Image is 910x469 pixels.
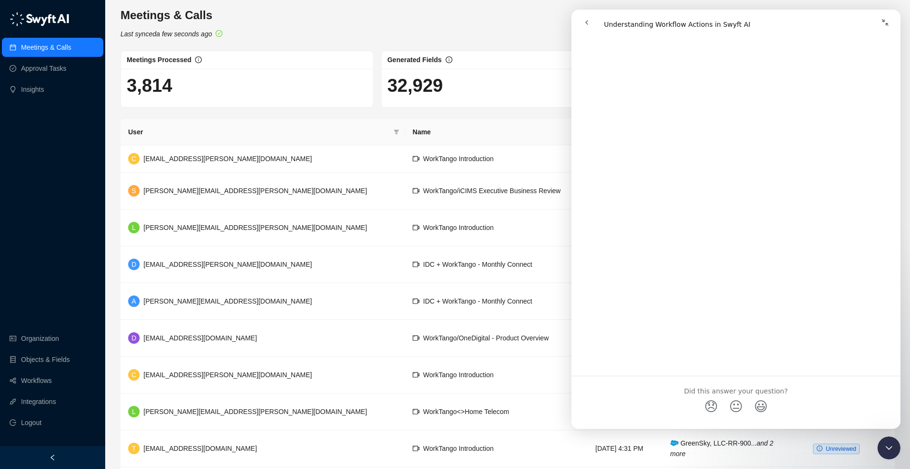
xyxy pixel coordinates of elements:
[423,334,549,342] span: WorkTango/OneDigital - Product Overview
[817,446,822,451] span: info-circle
[10,12,69,26] img: logo-05li4sbe.png
[121,8,222,23] h3: Meetings & Calls
[21,329,59,348] a: Organization
[127,75,367,97] h1: 3,814
[571,10,900,429] iframe: Intercom live chat
[413,155,419,162] span: video-camera
[143,224,367,231] span: [PERSON_NAME][EMAIL_ADDRESS][PERSON_NAME][DOMAIN_NAME]
[10,419,16,426] span: logout
[877,436,900,459] iframe: Intercom live chat
[121,30,212,38] i: Last synced a few seconds ago
[21,392,56,411] a: Integrations
[423,408,509,415] span: WorkTango<>Home Telecom
[126,419,203,426] a: Open in help center
[826,446,856,452] span: Unreviewed
[132,296,136,306] span: A
[423,371,494,379] span: WorkTango Introduction
[132,185,136,196] span: S
[413,335,419,341] span: video-camera
[413,408,419,415] span: video-camera
[394,129,399,135] span: filter
[423,224,494,231] span: WorkTango Introduction
[21,413,42,432] span: Logout
[127,56,191,64] span: Meetings Processed
[132,370,136,380] span: C
[143,187,367,195] span: [PERSON_NAME][EMAIL_ADDRESS][PERSON_NAME][DOMAIN_NAME]
[423,261,532,268] span: IDC + WorkTango - Monthly Connect
[413,224,419,231] span: video-camera
[588,430,663,467] td: [DATE] 4:31 PM
[49,454,56,461] span: left
[143,445,257,452] span: [EMAIL_ADDRESS][DOMAIN_NAME]
[392,125,401,139] span: filter
[387,75,628,97] h1: 32,929
[423,155,494,163] span: WorkTango Introduction
[423,187,561,195] span: WorkTango/iCIMS Executive Business Review
[132,443,136,454] span: T
[143,334,257,342] span: [EMAIL_ADDRESS][DOMAIN_NAME]
[423,297,532,305] span: IDC + WorkTango - Monthly Connect
[143,408,367,415] span: [PERSON_NAME][EMAIL_ADDRESS][PERSON_NAME][DOMAIN_NAME]
[21,38,71,57] a: Meetings & Calls
[670,439,774,458] span: GreenSky, LLC-RR-900...
[405,119,588,145] th: Name
[413,371,419,378] span: video-camera
[143,297,312,305] span: [PERSON_NAME][EMAIL_ADDRESS][DOMAIN_NAME]
[216,30,222,37] span: check-circle
[143,261,312,268] span: [EMAIL_ADDRESS][PERSON_NAME][DOMAIN_NAME]
[413,261,419,268] span: video-camera
[132,333,136,343] span: D
[413,445,419,452] span: video-camera
[195,56,202,63] span: info-circle
[413,187,419,194] span: video-camera
[21,371,52,390] a: Workflows
[132,153,136,164] span: C
[132,406,136,417] span: L
[423,445,494,452] span: WorkTango Introduction
[143,155,312,163] span: [EMAIL_ADDRESS][PERSON_NAME][DOMAIN_NAME]
[132,259,136,270] span: D
[21,59,66,78] a: Approval Tasks
[387,56,442,64] span: Generated Fields
[413,298,419,305] span: video-camera
[446,56,452,63] span: info-circle
[128,127,390,137] span: User
[21,80,44,99] a: Insights
[143,371,312,379] span: [EMAIL_ADDRESS][PERSON_NAME][DOMAIN_NAME]
[21,350,70,369] a: Objects & Fields
[132,222,136,233] span: L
